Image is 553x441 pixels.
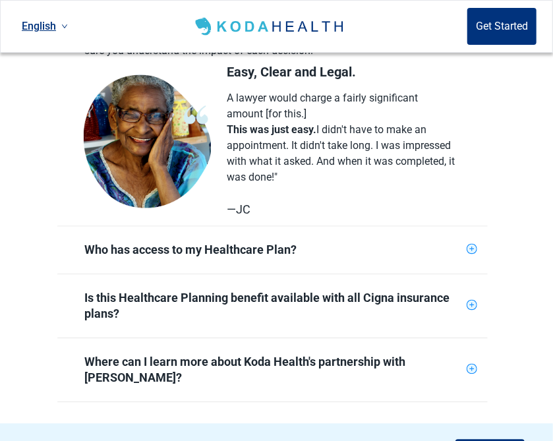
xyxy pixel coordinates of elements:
span: plus-circle [467,300,477,310]
span: plus-circle [467,364,477,374]
div: Easy, Clear and Legal. [227,65,457,80]
span: I didn't have to make an appointment. It didn't take long. I was impressed with what it asked. An... [227,124,455,184]
div: Where can I learn more about Koda Health's partnership with [PERSON_NAME]? [84,355,461,386]
div: Who has access to my Healthcare Plan? [57,227,488,274]
img: test [84,74,211,208]
div: Is this Healthcare Planning benefit available with all Cigna insurance plans? [57,275,488,338]
div: —JC [227,202,457,218]
img: Koda Health [192,16,349,37]
span: down [61,23,68,30]
span: This was just easy. [227,124,316,136]
div: Who has access to my Healthcare Plan? [84,243,461,258]
div: Where can I learn more about Koda Health's partnership with [PERSON_NAME]? [57,339,488,402]
button: Get Started [467,8,537,45]
span: plus-circle [467,244,477,254]
div: Is this Healthcare Planning benefit available with all Cigna insurance plans? [84,291,461,322]
div: A lawyer would charge a fairly significant amount [for this.] [227,91,457,123]
a: Current language: English [16,15,73,37]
